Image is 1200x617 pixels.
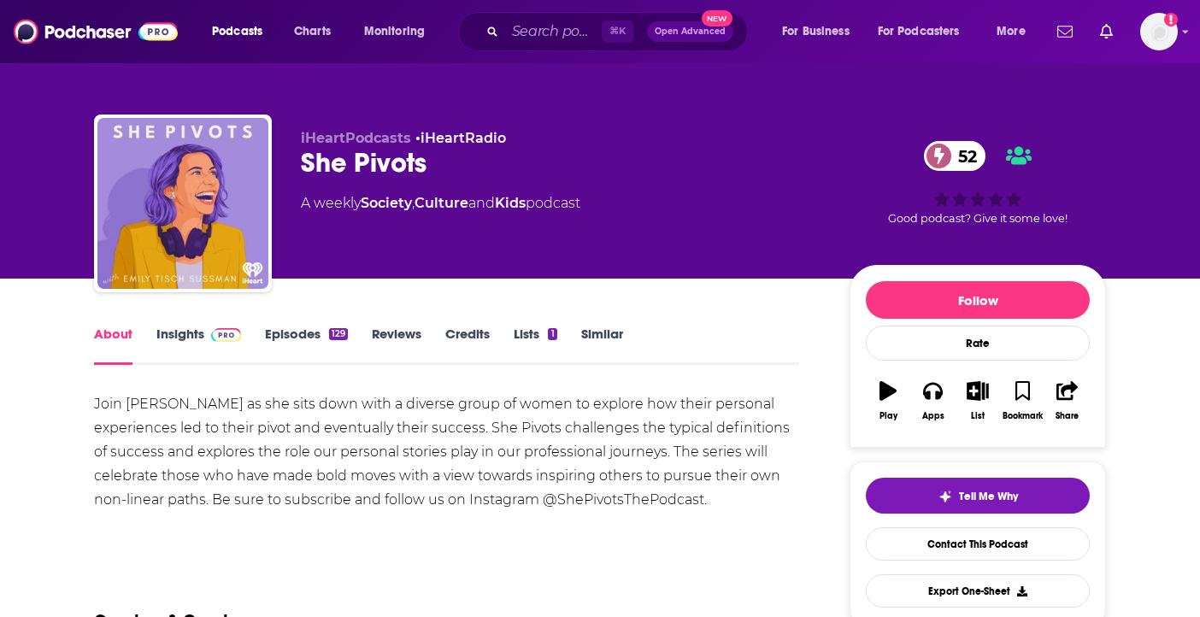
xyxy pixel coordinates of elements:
button: Play [866,370,910,432]
div: Search podcasts, credits, & more... [474,12,764,51]
a: Culture [415,195,468,211]
button: open menu [352,18,447,45]
button: Apps [910,370,955,432]
button: Share [1045,370,1090,432]
span: Charts [294,20,331,44]
span: Tell Me Why [959,490,1018,503]
div: 129 [329,328,348,340]
span: and [468,195,495,211]
img: User Profile [1140,13,1178,50]
svg: Add a profile image [1164,13,1178,26]
input: Search podcasts, credits, & more... [505,18,602,45]
span: More [997,20,1026,44]
a: Society [361,195,412,211]
img: She Pivots [97,118,268,289]
a: Reviews [372,326,421,365]
button: open menu [867,18,985,45]
span: , [412,195,415,211]
span: For Business [782,20,850,44]
span: Monitoring [364,20,425,44]
a: Kids [495,195,526,211]
a: Show notifications dropdown [1050,17,1079,46]
button: Follow [866,281,1090,319]
div: Bookmark [1003,411,1043,421]
span: • [415,130,506,146]
a: About [94,326,132,365]
button: Bookmark [1000,370,1044,432]
a: Contact This Podcast [866,527,1090,561]
a: iHeartRadio [421,130,506,146]
a: InsightsPodchaser Pro [156,326,241,365]
button: open menu [985,18,1047,45]
span: New [702,10,732,26]
span: Good podcast? Give it some love! [888,212,1068,225]
button: List [956,370,1000,432]
button: open menu [770,18,871,45]
a: Charts [283,18,341,45]
a: Show notifications dropdown [1093,17,1120,46]
span: 52 [941,141,985,171]
a: 52 [924,141,985,171]
img: Podchaser Pro [211,328,241,342]
div: 52Good podcast? Give it some love! [850,130,1106,236]
button: tell me why sparkleTell Me Why [866,478,1090,514]
a: Lists1 [514,326,556,365]
div: Share [1056,411,1079,421]
button: open menu [200,18,285,45]
button: Open AdvancedNew [647,21,733,42]
span: ⌘ K [602,21,633,43]
span: Open Advanced [655,27,726,36]
a: Similar [581,326,623,365]
span: iHeartPodcasts [301,130,411,146]
a: Credits [445,326,490,365]
div: Rate [866,326,1090,361]
span: Logged in as AutumnKatie [1140,13,1178,50]
button: Export One-Sheet [866,574,1090,608]
span: Podcasts [212,20,262,44]
img: tell me why sparkle [938,490,952,503]
span: For Podcasters [878,20,960,44]
div: Apps [922,411,944,421]
div: Play [879,411,897,421]
div: 1 [548,328,556,340]
a: Episodes129 [265,326,348,365]
button: Show profile menu [1140,13,1178,50]
div: Join [PERSON_NAME] as she sits down with a diverse group of women to explore how their personal e... [94,392,799,512]
div: A weekly podcast [301,193,580,214]
div: List [971,411,985,421]
img: Podchaser - Follow, Share and Rate Podcasts [14,15,178,48]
